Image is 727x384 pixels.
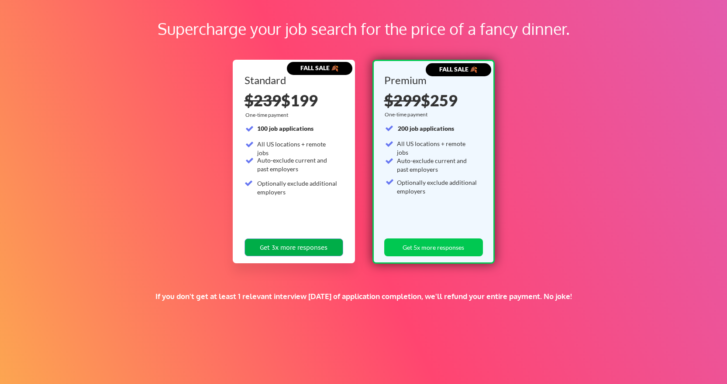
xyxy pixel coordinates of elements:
[397,156,478,173] div: Auto-exclude current and past employers
[245,92,343,108] div: $199
[257,140,338,157] div: All US locations + remote jobs
[257,179,338,196] div: Optionally exclude additional employers
[245,112,291,119] div: One-time payment
[245,75,340,85] div: Standard
[384,92,480,108] div: $259
[152,292,575,301] div: If you don't get at least 1 relevant interview [DATE] of application completion, we'll refund you...
[257,156,338,173] div: Auto-exclude current and past employers
[384,75,480,85] div: Premium
[385,111,430,118] div: One-time payment
[245,91,281,110] s: $239
[257,125,314,132] strong: 100 job applications
[245,238,343,256] button: Get 3x more responses
[384,238,483,256] button: Get 5x more responses
[397,178,478,195] div: Optionally exclude additional employers
[439,65,477,73] strong: FALL SALE 🍂
[384,91,421,110] s: $299
[398,125,454,132] strong: 200 job applications
[56,17,671,41] div: Supercharge your job search for the price of a fancy dinner.
[300,64,338,71] strong: FALL SALE 🍂
[397,139,478,156] div: All US locations + remote jobs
